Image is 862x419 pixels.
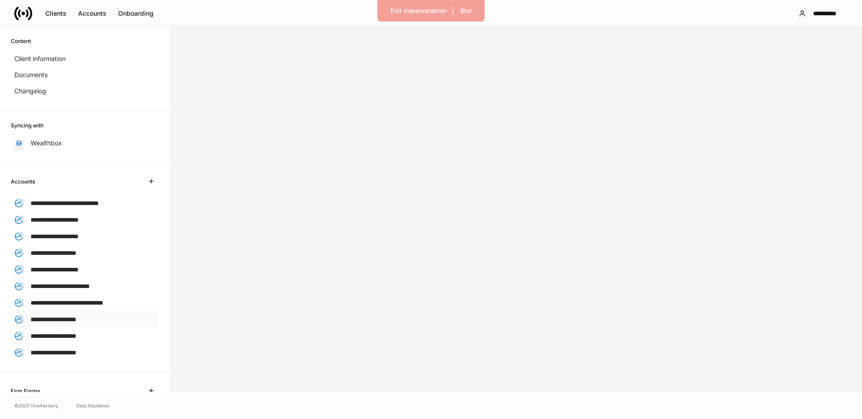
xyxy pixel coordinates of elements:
[14,402,58,409] span: © 2025 OneAdvisory
[31,139,62,148] p: Wealthbox
[76,402,110,409] a: Data Disclaimer
[11,67,159,83] a: Documents
[14,87,46,96] p: Changelog
[454,4,478,18] button: Blur
[118,10,154,17] div: Onboarding
[78,10,106,17] div: Accounts
[385,4,452,18] button: Exit Impersonation
[72,6,112,21] button: Accounts
[11,387,40,395] h6: Firm Forms
[391,8,446,14] div: Exit Impersonation
[14,70,48,79] p: Documents
[11,83,159,99] a: Changelog
[11,51,159,67] a: Client information
[14,54,66,63] p: Client information
[11,121,44,130] h6: Syncing with
[460,8,472,14] div: Blur
[45,10,66,17] div: Clients
[11,37,31,45] h6: Content
[112,6,159,21] button: Onboarding
[40,6,72,21] button: Clients
[11,135,159,151] a: Wealthbox
[11,177,35,186] h6: Accounts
